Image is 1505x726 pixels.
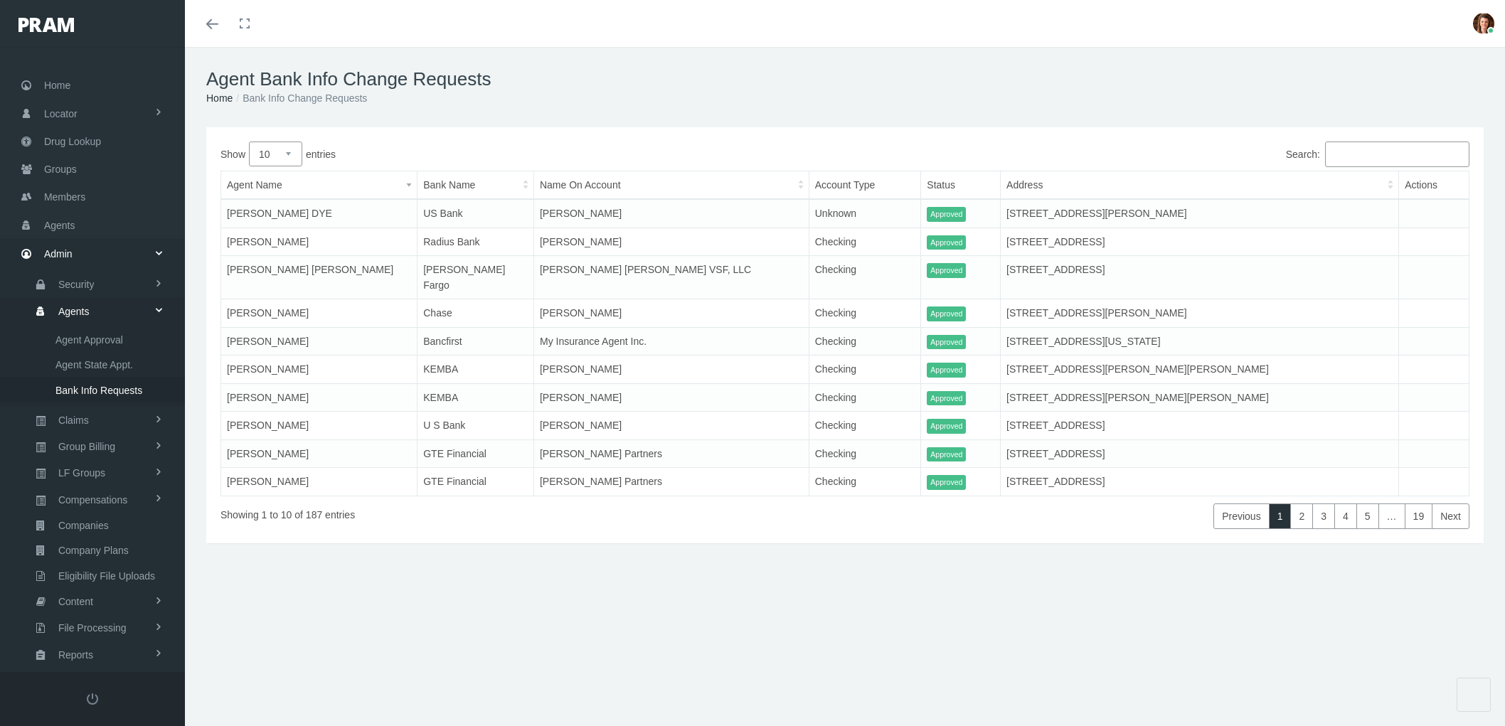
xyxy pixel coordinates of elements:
[418,199,534,228] td: US Bank
[1001,356,1399,384] td: [STREET_ADDRESS][PERSON_NAME][PERSON_NAME]
[533,439,809,468] td: [PERSON_NAME] Partners
[1001,228,1399,256] td: [STREET_ADDRESS]
[921,171,1001,200] th: Status
[1001,299,1399,328] td: [STREET_ADDRESS][PERSON_NAME]
[1325,142,1469,167] input: Search:
[221,468,418,496] td: [PERSON_NAME]
[809,383,921,412] td: Checking
[809,327,921,356] td: Checking
[1001,412,1399,440] td: [STREET_ADDRESS]
[44,156,77,183] span: Groups
[533,256,809,299] td: [PERSON_NAME] [PERSON_NAME] VSF, LLC
[1001,439,1399,468] td: [STREET_ADDRESS]
[927,207,966,222] span: Approved
[1213,503,1269,529] a: Previous
[1473,13,1494,34] img: S_Profile_Picture_677.PNG
[221,383,418,412] td: [PERSON_NAME]
[1356,503,1379,529] a: 5
[58,564,155,588] span: Eligibility File Uploads
[221,256,418,299] td: [PERSON_NAME] [PERSON_NAME]
[58,434,115,459] span: Group Billing
[206,68,1484,90] h1: Agent Bank Info Change Requests
[55,328,123,352] span: Agent Approval
[809,171,921,200] th: Account Type
[533,228,809,256] td: [PERSON_NAME]
[1290,503,1313,529] a: 2
[927,475,966,490] span: Approved
[418,412,534,440] td: U S Bank
[927,335,966,350] span: Approved
[809,468,921,496] td: Checking
[206,92,233,104] a: Home
[1001,199,1399,228] td: [STREET_ADDRESS][PERSON_NAME]
[58,272,95,297] span: Security
[809,299,921,328] td: Checking
[418,256,534,299] td: [PERSON_NAME] Fargo
[220,142,845,166] label: Show entries
[809,356,921,384] td: Checking
[44,212,75,239] span: Agents
[533,412,809,440] td: [PERSON_NAME]
[927,419,966,434] span: Approved
[18,18,74,32] img: PRAM_20_x_78.png
[58,616,127,640] span: File Processing
[44,128,101,155] span: Drug Lookup
[927,447,966,462] span: Approved
[533,356,809,384] td: [PERSON_NAME]
[221,439,418,468] td: [PERSON_NAME]
[533,468,809,496] td: [PERSON_NAME] Partners
[1432,503,1469,529] a: Next
[809,256,921,299] td: Checking
[221,327,418,356] td: [PERSON_NAME]
[1334,503,1357,529] a: 4
[1001,383,1399,412] td: [STREET_ADDRESS][PERSON_NAME][PERSON_NAME]
[533,327,809,356] td: My Insurance Agent Inc.
[44,72,70,99] span: Home
[809,199,921,228] td: Unknown
[221,228,418,256] td: [PERSON_NAME]
[533,299,809,328] td: [PERSON_NAME]
[1399,171,1469,200] th: Actions
[927,391,966,406] span: Approved
[533,383,809,412] td: [PERSON_NAME]
[927,363,966,378] span: Approved
[249,142,302,166] select: Showentries
[1001,468,1399,496] td: [STREET_ADDRESS]
[1001,171,1399,200] th: Address: activate to sort column ascending
[221,412,418,440] td: [PERSON_NAME]
[58,299,90,324] span: Agents
[809,228,921,256] td: Checking
[55,353,133,377] span: Agent State Appt.
[221,171,418,200] th: Agent Name: activate to sort column ascending
[418,299,534,328] td: Chase
[58,461,105,485] span: LF Groups
[1405,503,1433,529] a: 19
[927,235,966,250] span: Approved
[1378,503,1405,529] a: …
[58,408,89,432] span: Claims
[418,383,534,412] td: KEMBA
[809,439,921,468] td: Checking
[1001,327,1399,356] td: [STREET_ADDRESS][US_STATE]
[221,199,418,228] td: [PERSON_NAME] DYE
[927,306,966,321] span: Approved
[44,240,73,267] span: Admin
[58,643,93,667] span: Reports
[233,90,367,106] li: Bank Info Change Requests
[44,183,85,210] span: Members
[533,199,809,228] td: [PERSON_NAME]
[418,468,534,496] td: GTE Financial
[927,263,966,278] span: Approved
[221,356,418,384] td: [PERSON_NAME]
[809,412,921,440] td: Checking
[58,589,93,614] span: Content
[221,299,418,328] td: [PERSON_NAME]
[55,378,142,402] span: Bank Info Requests
[58,513,109,538] span: Companies
[1001,256,1399,299] td: [STREET_ADDRESS]
[418,356,534,384] td: KEMBA
[418,228,534,256] td: Radius Bank
[1269,503,1292,529] a: 1
[418,327,534,356] td: Bancfirst
[44,100,78,127] span: Locator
